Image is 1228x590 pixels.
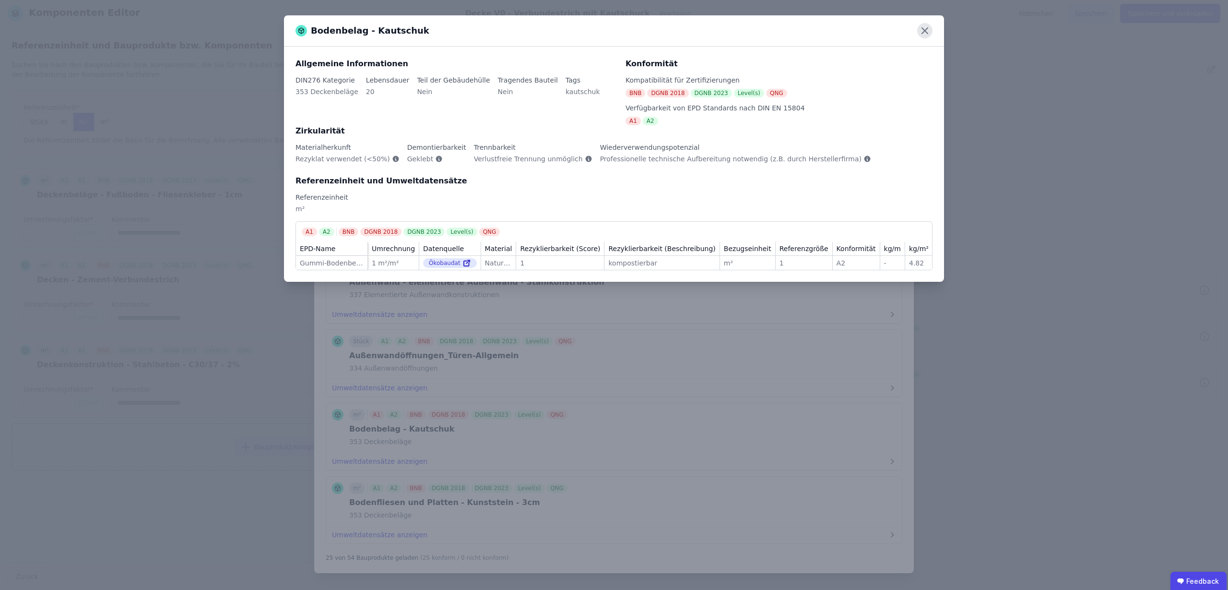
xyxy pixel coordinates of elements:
[643,117,658,125] div: A2
[608,258,715,268] div: kompostierbar
[837,244,876,253] div: Konformität
[407,154,433,164] span: Geklebt
[295,87,358,104] div: 353 Deckenbeläge
[417,75,490,85] div: Teil der Gebäudehülle
[691,89,732,97] div: DGNB 2023
[724,258,771,268] div: m²
[366,75,410,85] div: Lebensdauer
[626,58,933,70] div: Konformität
[366,87,410,104] div: 20
[600,143,871,152] div: Wiederverwendungspotenzial
[403,228,445,236] div: DGNB 2023
[608,244,715,253] div: Rezyklierbarkeit (Beschreibung)
[295,75,358,85] div: DIN276 Kategorie
[447,228,477,236] div: Level(s)
[837,258,876,268] div: A2
[779,258,828,268] div: 1
[766,89,787,97] div: QNG
[909,258,929,268] div: 4.82
[423,244,464,253] div: Datenquelle
[779,244,828,253] div: Referenzgröße
[300,258,364,268] div: Gummi-Bodenbelag profiliert EN 12199
[295,58,614,70] div: Allgemeine Informationen
[295,125,933,137] div: Zirkularität
[302,228,317,236] div: A1
[520,244,600,253] div: Rezyklierbarkeit (Score)
[479,228,500,236] div: QNG
[295,154,390,164] span: Rezyklat verwendet (<50%)
[295,143,400,152] div: Materialherkunft
[295,193,933,202] div: Referenzeinheit
[485,244,512,253] div: Material
[626,117,641,125] div: A1
[423,258,477,268] div: Ökobaudat
[295,24,429,37] div: Bodenbelag - Kautschuk
[360,228,401,236] div: DGNB 2018
[474,143,592,152] div: Trennbarkeit
[626,89,645,97] div: BNB
[566,75,600,85] div: Tags
[319,228,334,236] div: A2
[566,87,600,104] div: kautschuk
[884,244,901,253] div: kg/m
[339,228,358,236] div: BNB
[884,258,901,268] div: -
[498,75,558,85] div: Tragendes Bauteil
[485,258,512,268] div: Naturkautschuk
[474,154,583,164] span: Verlustfreie Trennung unmöglich
[417,87,490,104] div: Nein
[734,89,764,97] div: Level(s)
[498,87,558,104] div: Nein
[647,89,688,97] div: DGNB 2018
[626,75,933,85] div: Kompatibilität für Zertifizierungen
[295,175,933,187] div: Referenzeinheit und Umweltdatensätze
[626,103,933,113] div: Verfügbarkeit von EPD Standards nach DIN EN 15804
[600,154,862,164] span: Professionelle technische Aufbereitung notwendig (z.B. durch Herstellerfirma)
[407,143,466,152] div: Demontierbarkeit
[295,204,933,221] div: m²
[909,244,929,253] div: kg/m²
[372,258,415,268] div: 1 m²/m²
[520,258,600,268] div: 1
[724,244,771,253] div: Bezugseinheit
[300,244,335,253] div: EPD-Name
[372,244,415,253] div: Umrechnung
